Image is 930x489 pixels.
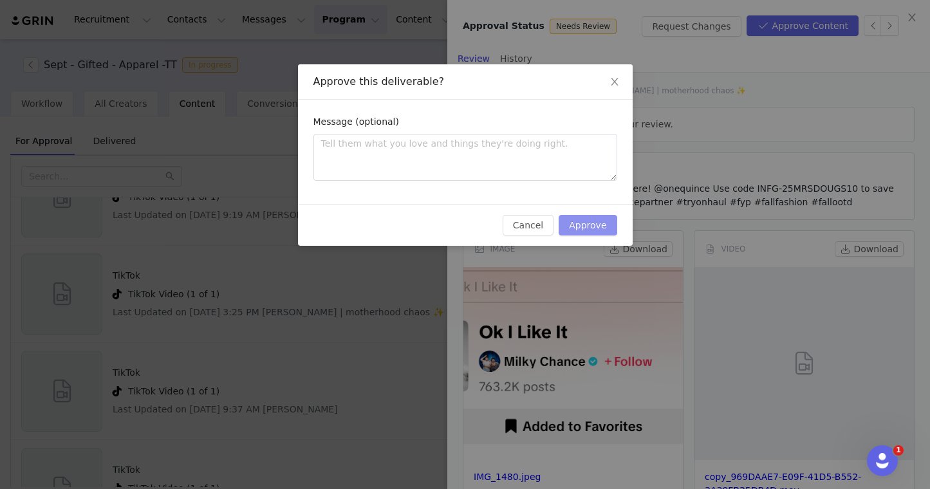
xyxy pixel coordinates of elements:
[559,215,617,235] button: Approve
[867,445,898,476] iframe: Intercom live chat
[609,77,620,87] i: icon: close
[313,75,617,89] div: Approve this deliverable?
[597,64,633,100] button: Close
[503,215,553,235] button: Cancel
[313,116,399,127] label: Message (optional)
[893,445,904,456] span: 1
